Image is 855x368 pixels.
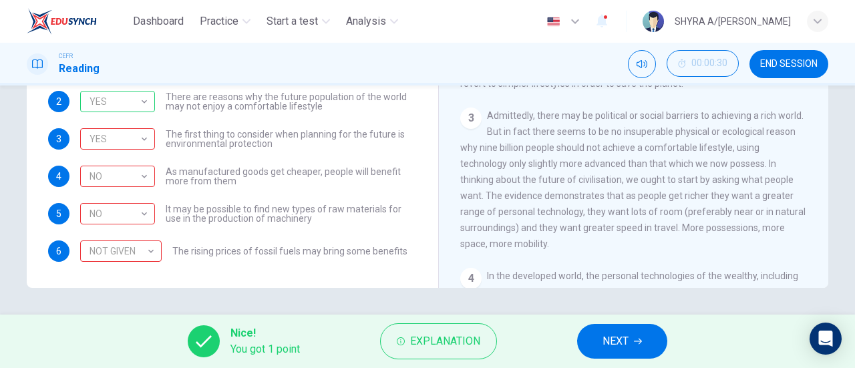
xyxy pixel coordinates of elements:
[80,158,150,196] div: NO
[691,58,727,69] span: 00:00:30
[133,13,184,29] span: Dashboard
[603,332,629,351] span: NEXT
[80,128,155,150] div: NO
[341,9,403,33] button: Analysis
[56,97,61,106] span: 2
[80,120,150,158] div: YES
[166,130,417,148] span: The first thing to consider when planning for the future is environmental protection
[59,51,73,61] span: CEFR
[460,110,806,249] span: Admittedly, there may be political or social barriers to achieving a rich world. But in fact ther...
[460,108,482,129] div: 3
[27,8,97,35] img: EduSynch logo
[577,324,667,359] button: NEXT
[166,204,417,223] span: It may be possible to find new types of raw materials for use in the production of machinery
[80,166,155,187] div: YES
[172,246,407,256] span: The rising prices of fossil fuels may bring some benefits
[27,8,128,35] a: EduSynch logo
[667,50,739,77] button: 00:00:30
[200,13,238,29] span: Practice
[59,61,100,77] h1: Reading
[749,50,828,78] button: END SESSION
[128,9,189,33] button: Dashboard
[56,246,61,256] span: 6
[80,91,155,112] div: YES
[810,323,842,355] div: Open Intercom Messenger
[667,50,739,78] div: Hide
[545,17,562,27] img: en
[643,11,664,32] img: Profile picture
[80,83,150,121] div: YES
[56,209,61,218] span: 5
[80,232,157,270] div: NOT GIVEN
[380,323,497,359] button: Explanation
[56,134,61,144] span: 3
[760,59,818,69] span: END SESSION
[80,195,150,233] div: NO
[460,270,804,345] span: In the developed world, the personal technologies of the wealthy, including telephones, washing m...
[80,240,162,262] div: YES
[166,92,417,111] span: There are reasons why the future population of the world may not enjoy a comfortable lifestyle
[628,50,656,78] div: Mute
[80,203,155,224] div: NOT GIVEN
[194,9,256,33] button: Practice
[166,167,417,186] span: As manufactured goods get cheaper, people will benefit more from them
[410,332,480,351] span: Explanation
[230,325,300,341] span: Nice!
[56,172,61,181] span: 4
[460,268,482,289] div: 4
[261,9,335,33] button: Start a test
[267,13,318,29] span: Start a test
[675,13,791,29] div: SHYRA A/[PERSON_NAME]
[230,341,300,357] span: You got 1 point
[346,13,386,29] span: Analysis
